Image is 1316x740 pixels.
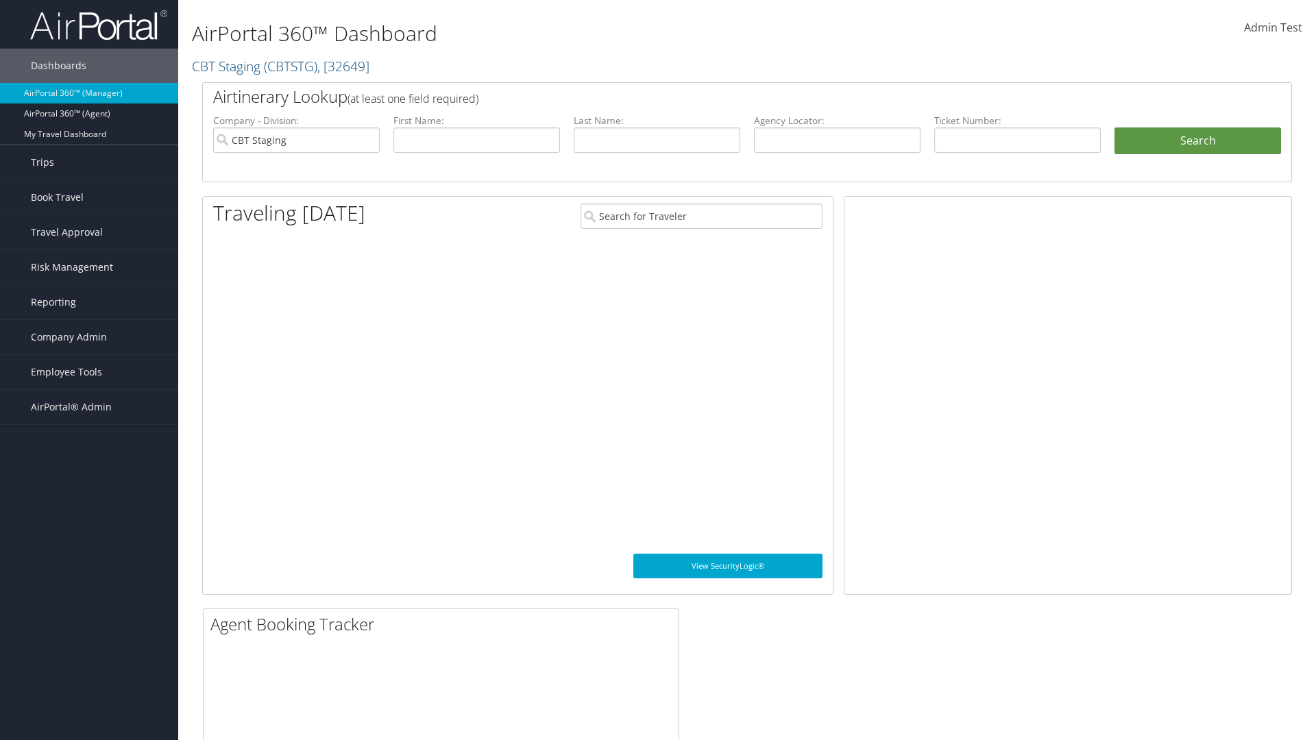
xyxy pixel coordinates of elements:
[581,203,822,229] input: Search for Traveler
[393,114,560,127] label: First Name:
[754,114,921,127] label: Agency Locator:
[31,49,86,83] span: Dashboards
[192,19,932,48] h1: AirPortal 360™ Dashboard
[31,390,112,424] span: AirPortal® Admin
[264,57,317,75] span: ( CBTSTG )
[1244,20,1302,35] span: Admin Test
[1114,127,1281,155] button: Search
[1244,7,1302,49] a: Admin Test
[348,91,478,106] span: (at least one field required)
[31,180,84,214] span: Book Travel
[31,285,76,319] span: Reporting
[192,57,369,75] a: CBT Staging
[31,215,103,249] span: Travel Approval
[213,85,1191,108] h2: Airtinerary Lookup
[213,114,380,127] label: Company - Division:
[317,57,369,75] span: , [ 32649 ]
[31,320,107,354] span: Company Admin
[213,199,365,227] h1: Traveling [DATE]
[30,9,167,41] img: airportal-logo.png
[210,613,679,636] h2: Agent Booking Tracker
[31,250,113,284] span: Risk Management
[934,114,1101,127] label: Ticket Number:
[31,145,54,180] span: Trips
[633,554,822,578] a: View SecurityLogic®
[574,114,740,127] label: Last Name:
[31,355,102,389] span: Employee Tools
